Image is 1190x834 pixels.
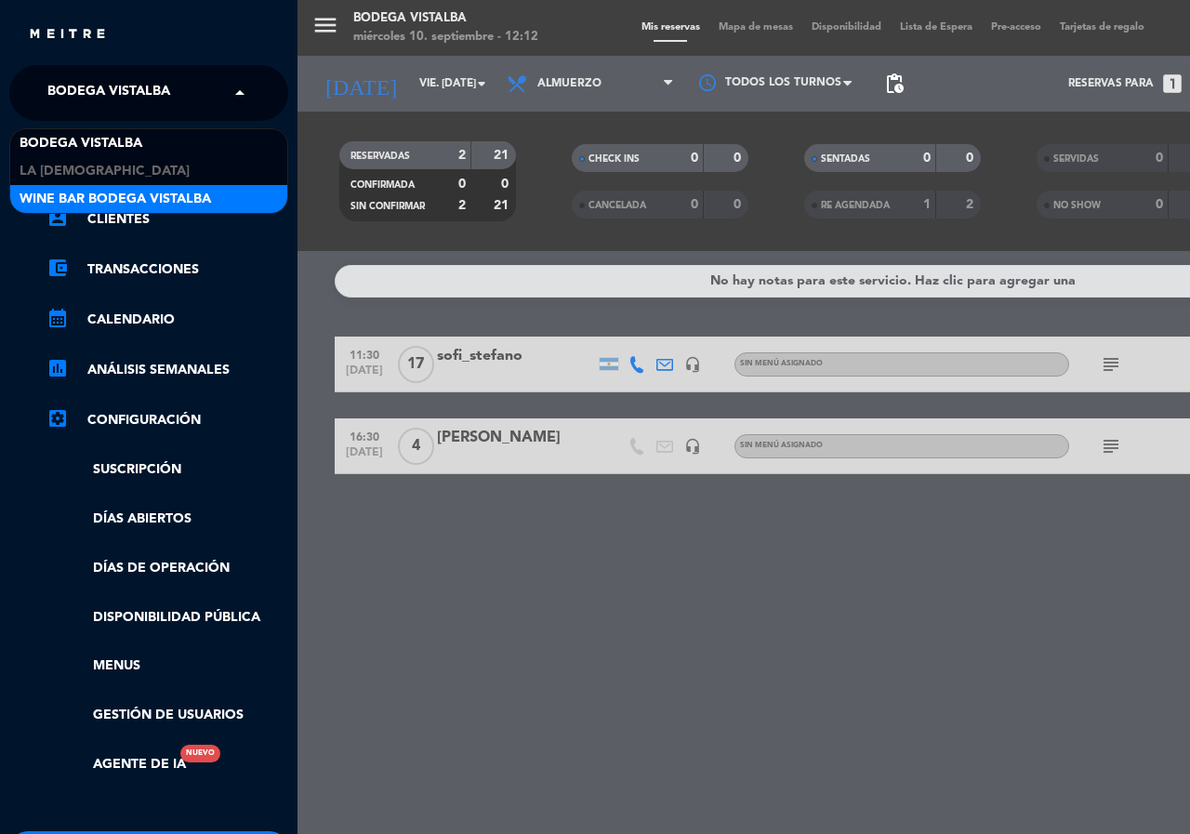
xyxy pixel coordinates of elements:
a: Días abiertos [46,509,288,530]
a: calendar_monthCalendario [46,309,288,331]
a: account_boxClientes [46,208,288,231]
div: Nuevo [180,745,220,762]
a: Agente de IANuevo [46,754,186,775]
a: Días de Operación [46,558,288,579]
span: Wine Bar Bodega Vistalba [20,189,211,210]
span: BODEGA VISTALBA [47,73,170,113]
a: Suscripción [46,459,288,481]
i: calendar_month [46,307,69,329]
i: account_box [46,206,69,229]
a: account_balance_walletTransacciones [46,258,288,281]
a: Gestión de usuarios [46,705,288,726]
i: account_balance_wallet [46,257,69,279]
i: assessment [46,357,69,379]
a: Menus [46,655,288,677]
span: BODEGA VISTALBA [20,133,142,154]
img: MEITRE [28,28,107,42]
i: settings_applications [46,407,69,430]
a: Configuración [46,409,288,431]
a: assessmentANÁLISIS SEMANALES [46,359,288,381]
a: Disponibilidad pública [46,607,288,629]
span: LA [DEMOGRAPHIC_DATA] [20,161,190,182]
span: pending_actions [883,73,906,95]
